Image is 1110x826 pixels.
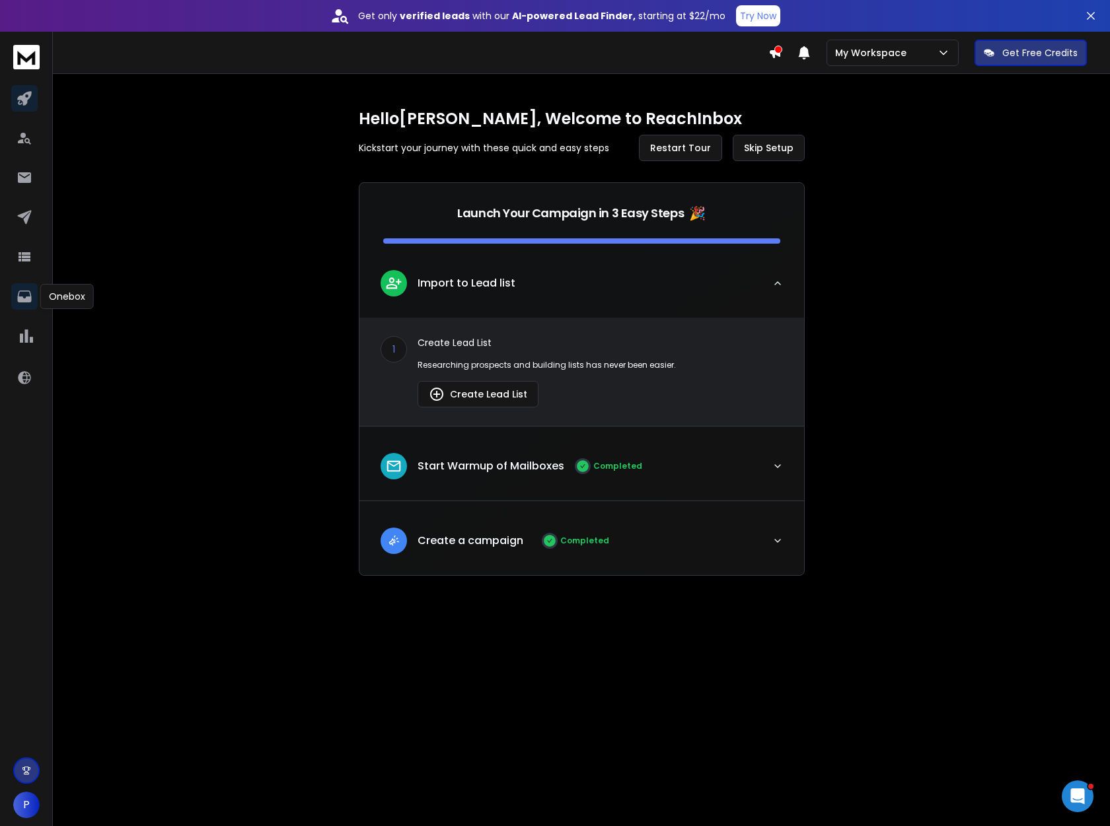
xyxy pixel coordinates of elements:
button: Restart Tour [639,135,722,161]
h1: Hello [PERSON_NAME] , Welcome to ReachInbox [359,108,805,129]
p: My Workspace [835,46,912,59]
p: Launch Your Campaign in 3 Easy Steps [457,204,684,223]
iframe: Intercom live chat [1062,780,1093,812]
p: Completed [560,535,609,546]
p: Kickstart your journey with these quick and easy steps [359,141,609,155]
span: 🎉 [689,204,706,223]
button: leadCreate a campaignCompleted [359,517,804,575]
strong: verified leads [400,9,470,22]
strong: AI-powered Lead Finder, [512,9,636,22]
img: lead [385,275,402,291]
span: Skip Setup [744,141,794,155]
button: Skip Setup [733,135,805,161]
p: Try Now [740,9,776,22]
img: lead [429,386,445,402]
button: Try Now [736,5,780,26]
img: lead [385,532,402,549]
div: 1 [381,336,407,362]
p: Get only with our starting at $22/mo [358,9,725,22]
p: Get Free Credits [1002,46,1078,59]
p: Import to Lead list [418,275,515,291]
button: Get Free Credits [975,40,1087,66]
button: P [13,792,40,818]
p: Create Lead List [418,336,783,349]
p: Create a campaign [418,533,523,549]
p: Completed [593,461,642,471]
div: leadImport to Lead list [359,318,804,426]
button: leadStart Warmup of MailboxesCompleted [359,442,804,500]
img: logo [13,45,40,69]
img: lead [385,458,402,475]
button: leadImport to Lead list [359,259,804,318]
p: Start Warmup of Mailboxes [418,458,564,474]
button: Create Lead List [418,381,538,407]
p: Researching prospects and building lists has never been easier. [418,360,783,370]
div: Onebox [40,284,94,309]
